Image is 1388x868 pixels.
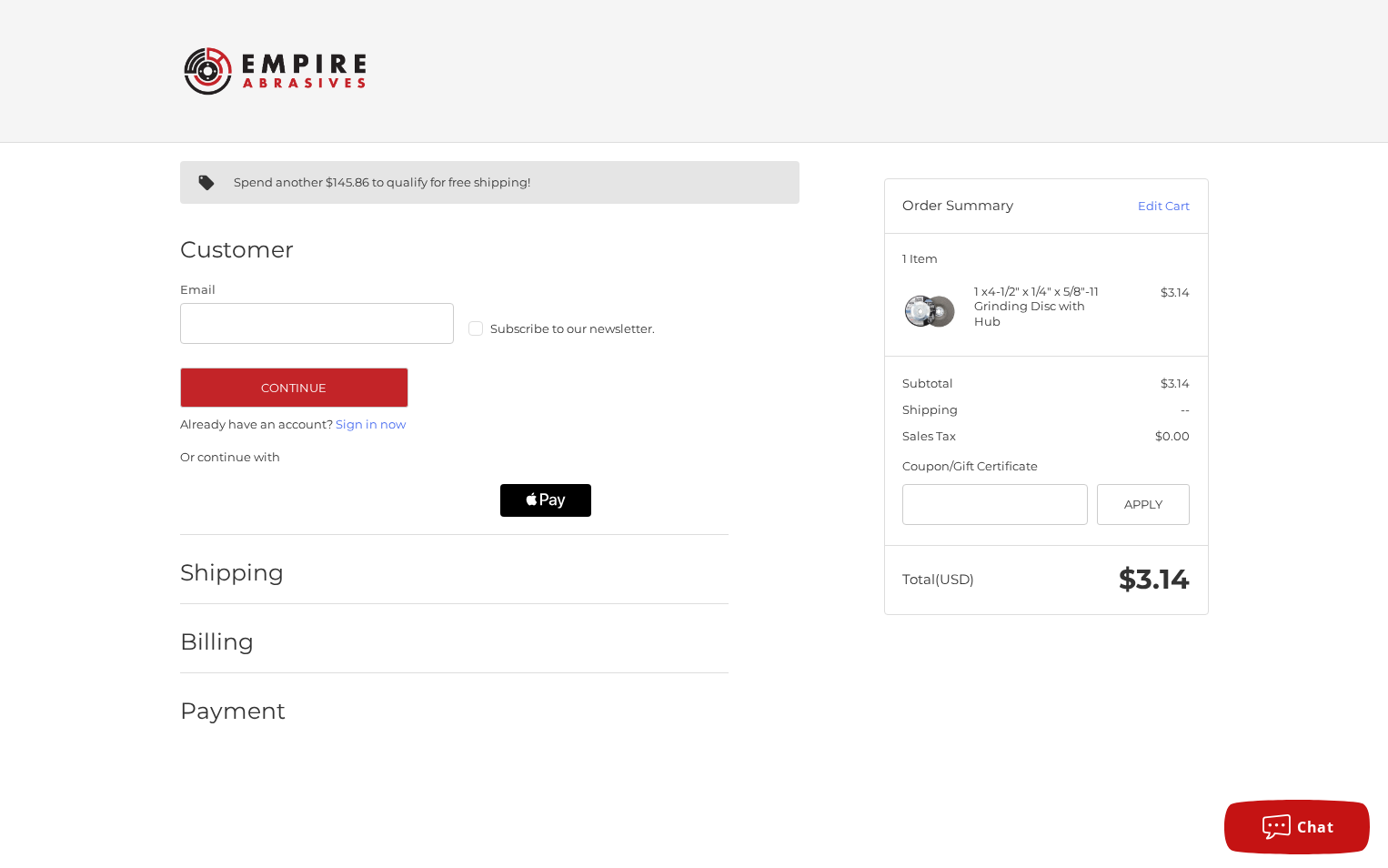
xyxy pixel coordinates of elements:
[1098,197,1190,216] a: Edit Cart
[1155,429,1190,443] span: $0.00
[180,281,455,299] label: Email
[902,376,953,390] span: Subtotal
[1224,800,1370,854] button: Chat
[1181,402,1190,417] span: --
[902,570,974,588] span: Total (USD)
[337,484,483,517] iframe: PayPal-paylater
[902,458,1190,476] div: Coupon/Gift Certificate
[180,416,729,434] p: Already have an account?
[234,175,530,189] span: Spend another $145.86 to qualify for free shipping!
[180,236,294,264] h2: Customer
[180,697,287,725] h2: Payment
[490,321,655,336] span: Subscribe to our newsletter.
[180,368,408,408] button: Continue
[180,449,729,467] p: Or continue with
[974,284,1113,328] h4: 1 x 4-1/2" x 1/4" x 5/8"-11 Grinding Disc with Hub
[1297,817,1333,837] span: Chat
[336,417,406,431] a: Sign in now
[180,559,287,587] h2: Shipping
[180,628,287,656] h2: Billing
[1097,484,1191,525] button: Apply
[184,35,366,106] img: Empire Abrasives
[1118,284,1190,302] div: $3.14
[902,429,956,443] span: Sales Tax
[902,484,1088,525] input: Gift Certificate or Coupon Code
[1119,562,1190,596] span: $3.14
[902,402,958,417] span: Shipping
[902,251,1190,266] h3: 1 Item
[1161,376,1190,390] span: $3.14
[902,197,1098,216] h3: Order Summary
